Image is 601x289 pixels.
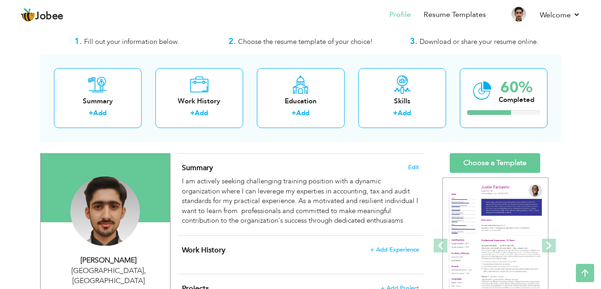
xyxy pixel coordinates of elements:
[292,108,296,118] label: +
[366,96,439,106] div: Skills
[499,80,534,95] div: 60%
[410,36,417,47] strong: 3.
[163,96,236,106] div: Work History
[398,108,411,118] a: Add
[229,36,236,47] strong: 2.
[35,11,64,21] span: Jobee
[370,246,419,253] span: + Add Experience
[420,37,538,46] span: Download or share your resume online.
[393,108,398,118] label: +
[144,266,146,276] span: ,
[48,255,170,266] div: [PERSON_NAME]
[540,10,580,21] a: Welcome
[195,108,208,118] a: Add
[424,10,486,20] a: Resume Templates
[499,95,534,105] div: Completed
[40,22,561,31] h3: Welcome to the Jobee Profile Builder!
[93,108,106,118] a: Add
[264,96,337,106] div: Education
[408,164,419,171] span: Edit
[450,153,540,173] a: Choose a Template
[182,246,419,255] h4: This helps to show the companies you have worked for.
[84,37,179,46] span: Fill out your information below.
[21,8,64,22] a: Jobee
[511,7,526,21] img: Profile Img
[296,108,309,118] a: Add
[74,36,82,47] strong: 1.
[21,8,35,22] img: jobee.io
[182,163,213,173] span: Summary
[389,10,411,20] a: Profile
[182,177,419,225] div: I am actively seeking challenging training position with a dynamic organization where I can lever...
[238,37,373,46] span: Choose the resume template of your choice!
[48,266,170,287] div: [GEOGRAPHIC_DATA] [GEOGRAPHIC_DATA]
[70,177,140,246] img: Hamza Niaz
[182,245,225,255] span: Work History
[190,108,195,118] label: +
[89,108,93,118] label: +
[182,163,419,172] h4: Adding a summary is a quick and easy way to highlight your experience and interests.
[61,96,134,106] div: Summary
